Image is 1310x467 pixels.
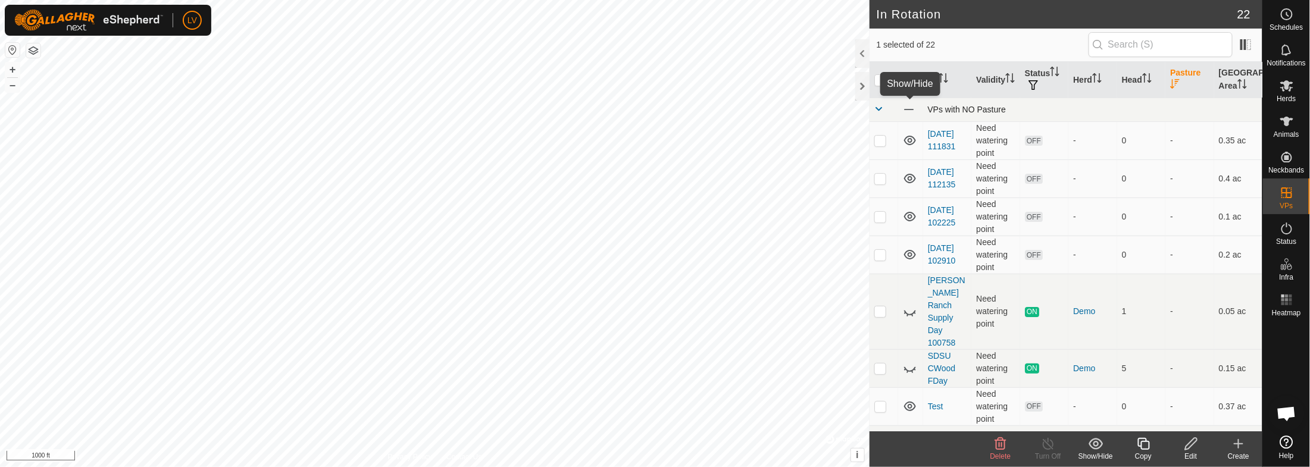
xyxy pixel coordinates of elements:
[1117,159,1165,198] td: 0
[387,452,432,462] a: Privacy Policy
[1165,236,1214,274] td: -
[971,121,1020,159] td: Need watering point
[1237,81,1247,90] p-sorticon: Activate to sort
[928,105,1258,114] div: VPs with NO Pasture
[971,349,1020,387] td: Need watering point
[1092,75,1102,84] p-sorticon: Activate to sort
[1269,396,1305,431] div: Open chat
[1214,349,1262,387] td: 0.15 ac
[877,7,1237,21] h2: In Rotation
[971,236,1020,274] td: Need watering point
[5,43,20,57] button: Reset Map
[1279,452,1294,459] span: Help
[1005,75,1015,84] p-sorticon: Activate to sort
[1020,62,1068,98] th: Status
[1237,5,1250,23] span: 22
[928,129,956,151] a: [DATE] 111831
[1117,121,1165,159] td: 0
[1270,24,1303,31] span: Schedules
[851,449,864,462] button: i
[1214,236,1262,274] td: 0.2 ac
[990,452,1011,460] span: Delete
[1167,451,1215,462] div: Edit
[1025,174,1043,184] span: OFF
[971,62,1020,98] th: Validity
[5,78,20,92] button: –
[928,167,956,189] a: [DATE] 112135
[187,14,197,27] span: LV
[1073,400,1112,413] div: -
[971,159,1020,198] td: Need watering point
[1214,159,1262,198] td: 0.4 ac
[1025,136,1043,146] span: OFF
[1165,274,1214,349] td: -
[886,75,896,84] p-sorticon: Activate to sort
[1142,75,1152,84] p-sorticon: Activate to sort
[1279,274,1293,281] span: Infra
[939,75,948,84] p-sorticon: Activate to sort
[1268,167,1304,174] span: Neckbands
[971,387,1020,425] td: Need watering point
[903,75,912,84] p-sorticon: Activate to sort
[1073,305,1112,318] div: Demo
[928,351,955,385] a: SDSU CWood FDay
[1263,431,1310,464] a: Help
[1072,451,1120,462] div: Show/Hide
[928,243,956,265] a: [DATE] 102910
[1165,121,1214,159] td: -
[1117,198,1165,236] td: 0
[877,39,1089,51] span: 1 selected of 22
[5,62,20,77] button: +
[1120,451,1167,462] div: Copy
[923,62,971,98] th: VP
[1214,387,1262,425] td: 0.37 ac
[1073,134,1112,147] div: -
[1277,95,1296,102] span: Herds
[1117,62,1165,98] th: Head
[1025,250,1043,260] span: OFF
[1276,238,1296,245] span: Status
[1025,402,1043,412] span: OFF
[1165,62,1214,98] th: Pasture
[1215,451,1262,462] div: Create
[1165,387,1214,425] td: -
[1170,81,1180,90] p-sorticon: Activate to sort
[1214,274,1262,349] td: 0.05 ac
[1117,274,1165,349] td: 1
[1073,173,1112,185] div: -
[1274,131,1299,138] span: Animals
[1050,68,1059,78] p-sorticon: Activate to sort
[1024,451,1072,462] div: Turn Off
[1117,236,1165,274] td: 0
[1025,363,1039,374] span: ON
[1068,62,1117,98] th: Herd
[1214,121,1262,159] td: 0.35 ac
[928,275,965,347] a: [PERSON_NAME] Ranch Supply Day 100758
[928,205,956,227] a: [DATE] 102225
[1073,362,1112,375] div: Demo
[928,402,943,411] a: Test
[1267,59,1306,67] span: Notifications
[1073,249,1112,261] div: -
[971,198,1020,236] td: Need watering point
[856,450,858,460] span: i
[1165,349,1214,387] td: -
[1117,387,1165,425] td: 0
[1073,211,1112,223] div: -
[1025,212,1043,222] span: OFF
[26,43,40,58] button: Map Layers
[1165,159,1214,198] td: -
[1272,309,1301,316] span: Heatmap
[14,10,163,31] img: Gallagher Logo
[1089,32,1233,57] input: Search (S)
[1214,62,1262,98] th: [GEOGRAPHIC_DATA] Area
[1165,198,1214,236] td: -
[446,452,482,462] a: Contact Us
[1214,198,1262,236] td: 0.1 ac
[971,274,1020,349] td: Need watering point
[1117,349,1165,387] td: 5
[1025,307,1039,317] span: ON
[1280,202,1293,209] span: VPs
